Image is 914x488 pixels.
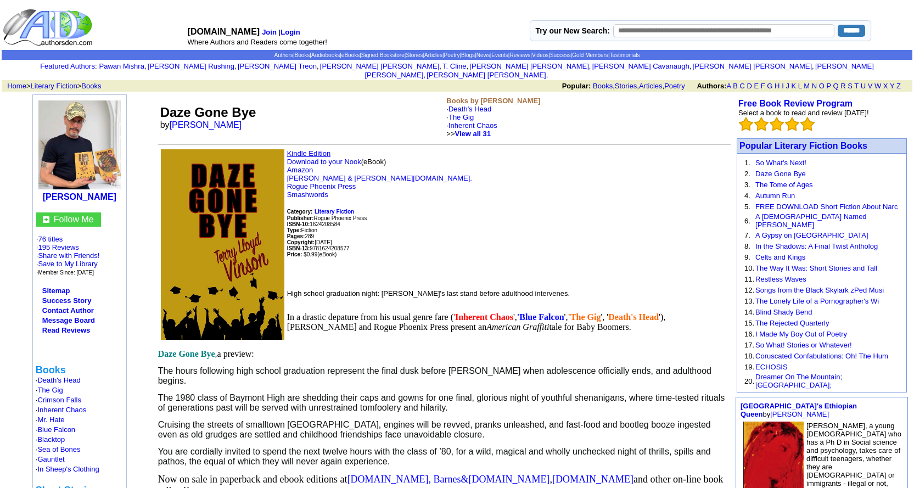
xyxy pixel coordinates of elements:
img: gc.jpg [43,216,49,223]
font: $0.99 [304,251,317,257]
a: Autumn Run [755,192,795,200]
a: [PERSON_NAME] Cavanaugh [592,62,689,70]
a: Home [7,82,26,90]
a: [PERSON_NAME] [PERSON_NAME] [469,62,588,70]
a: Blue Falcon [37,425,75,434]
a: Blind Shady Bend [755,308,812,316]
a: Dreamer On The Mountain; [GEOGRAPHIC_DATA]; [755,373,842,389]
a: N [812,82,817,90]
b: [PERSON_NAME] [43,192,116,201]
a: B [733,82,738,90]
font: · [446,121,497,138]
font: by [160,120,249,130]
font: , , , , , , , , , , [99,62,874,79]
iframe: fb:like Facebook Social Plugin [287,270,562,281]
font: · [446,113,497,138]
b: Literary Fiction [315,209,354,215]
b: Books [36,364,66,375]
span: a preview: [217,349,254,358]
font: Fiction [287,227,317,233]
a: O [819,82,825,90]
b: Authors: [697,82,726,90]
span: The 1980 class of Baymont High are shedding their caps and gowns for one final, glorious night of... [158,393,725,412]
b: Category: [287,209,313,215]
a: Restless Waves [755,275,806,283]
a: The Tome of Ages [755,181,813,189]
font: 11. [744,275,754,283]
a: Follow Me [54,215,94,224]
a: The Gig [37,386,63,394]
span: Inherent Chaos [455,312,513,322]
font: Member Since: [DATE] [38,270,94,276]
font: >> [446,130,491,138]
b: Pages: [287,233,305,239]
a: Message Board [42,316,95,324]
font: · [36,416,65,424]
font: · [36,465,99,473]
font: i [237,64,238,70]
a: A [DEMOGRAPHIC_DATA] Named [PERSON_NAME] [755,212,867,229]
font: 16. [744,330,754,338]
a: Success Story [42,296,92,305]
font: 13. [744,297,754,305]
img: logo_ad.gif [3,8,95,47]
span: Daze Gone Bye [158,349,215,358]
span: [DOMAIN_NAME] [552,474,633,485]
a: G [767,82,772,90]
font: 18. [744,352,754,360]
span: [DOMAIN_NAME], [347,474,431,485]
a: [PERSON_NAME] [170,120,242,130]
font: i [441,64,442,70]
font: Select a book to read and review [DATE]! [738,109,869,117]
a: Authors [274,52,293,58]
a: Signed Bookstore [361,52,405,58]
a: Pawan Mishra [99,62,144,70]
a: Literary Fiction [31,82,77,90]
a: Inherent Chaos [37,406,86,414]
font: · [36,445,81,453]
b: Type: [287,227,301,233]
a: Testimonials [609,52,640,58]
font: 2. [744,170,750,178]
a: 195 Reviews [38,243,78,251]
a: [PERSON_NAME] [PERSON_NAME] [320,62,439,70]
a: Kindle Edition [287,149,331,158]
a: Events [491,52,508,58]
font: · [36,435,65,444]
img: bigemptystars.png [754,117,769,131]
a: Celts and Kings [755,253,805,261]
font: 8. [744,242,750,250]
a: A [727,82,731,90]
font: i [425,72,427,78]
a: I [782,82,784,90]
font: i [468,64,469,70]
font: 1. [744,159,750,167]
a: Sea of Bones [37,445,80,453]
a: Featured Authors [40,62,95,70]
font: · [36,386,63,394]
a: Coruscated Confabulations: Oh! The Hum [755,352,888,360]
font: Popular Literary Fiction Books [739,141,867,150]
font: i [591,64,592,70]
a: Read Reviews [42,326,90,334]
font: (eBook) [287,149,472,199]
font: · [446,105,497,138]
b: Popular: [562,82,591,90]
font: 12. [744,286,754,294]
span: , [215,349,217,358]
label: Try our New Search: [536,26,610,35]
font: | [279,28,302,36]
a: In Sheep's Clothing [37,465,99,473]
a: Songs from the Black Skylark zPed Musi [755,286,884,294]
a: K [792,82,797,90]
a: T [854,82,859,90]
a: S [848,82,853,90]
a: Poetry [444,52,460,58]
font: 19. [744,363,754,371]
img: bigemptystars.png [785,117,799,131]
